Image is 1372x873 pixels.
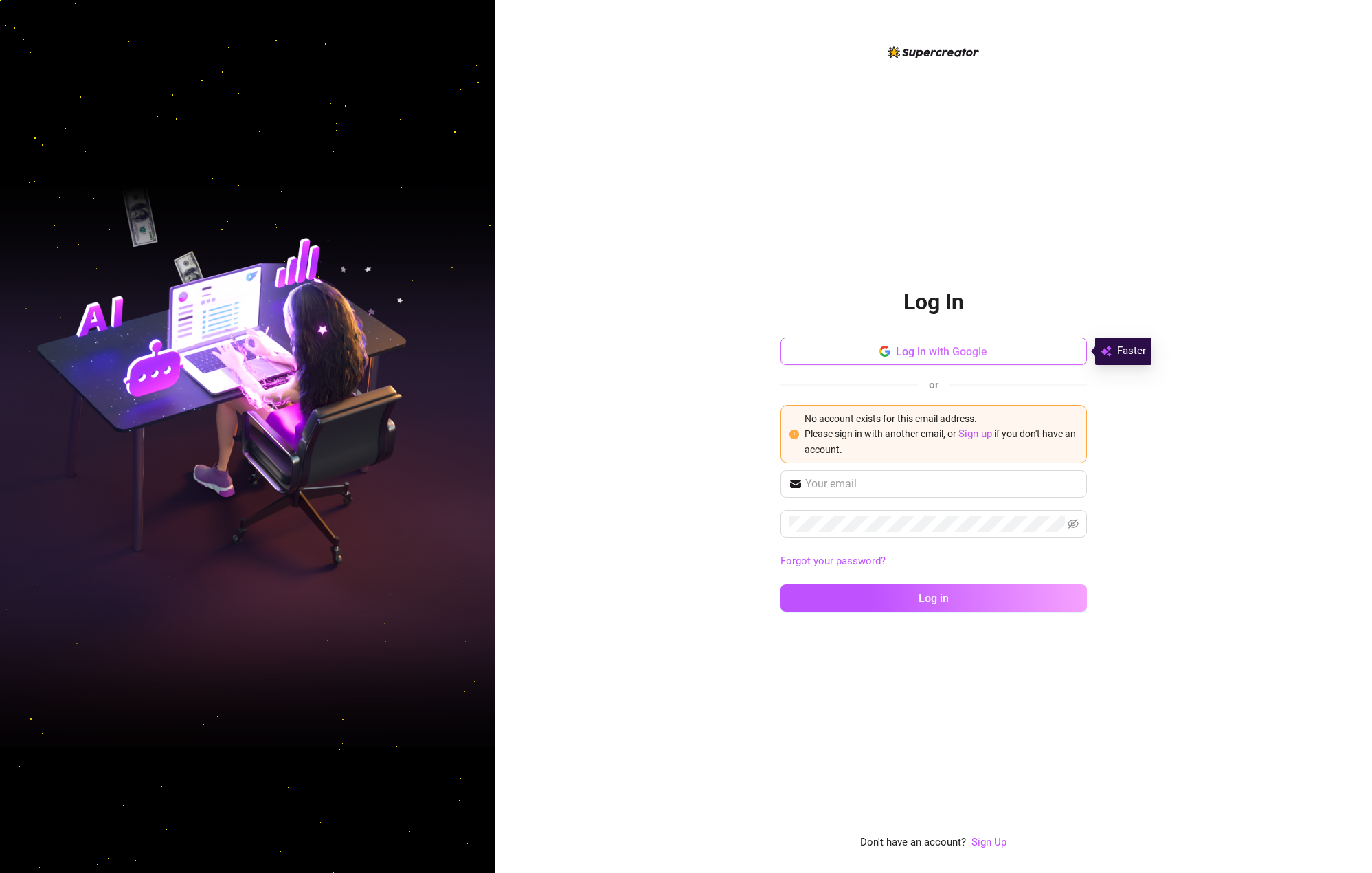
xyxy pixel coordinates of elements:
[1117,343,1146,360] span: Faster
[860,835,966,851] span: Don't have an account?
[958,428,992,439] a: Sign up
[896,345,987,358] span: Log in with Google
[780,584,1087,612] button: Log in
[780,553,1087,570] a: Forgot your password?
[1068,518,1079,529] span: eye-invisible
[903,288,964,316] h2: Log In
[780,338,1087,365] button: Log in with Google
[805,476,1079,492] input: Your email
[971,835,1006,851] a: Sign Up
[958,428,992,440] a: Sign up
[805,413,1076,456] span: No account exists for this email address. Please sign in with another email, or if you don't have...
[888,46,979,58] img: logo-BBDzfeDw.svg
[1101,343,1112,360] img: svg%3e
[780,555,886,567] a: Forgot your password?
[789,430,799,439] span: exclamation-circle
[971,836,1006,848] a: Sign Up
[929,379,938,391] span: or
[919,592,949,605] span: Log in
